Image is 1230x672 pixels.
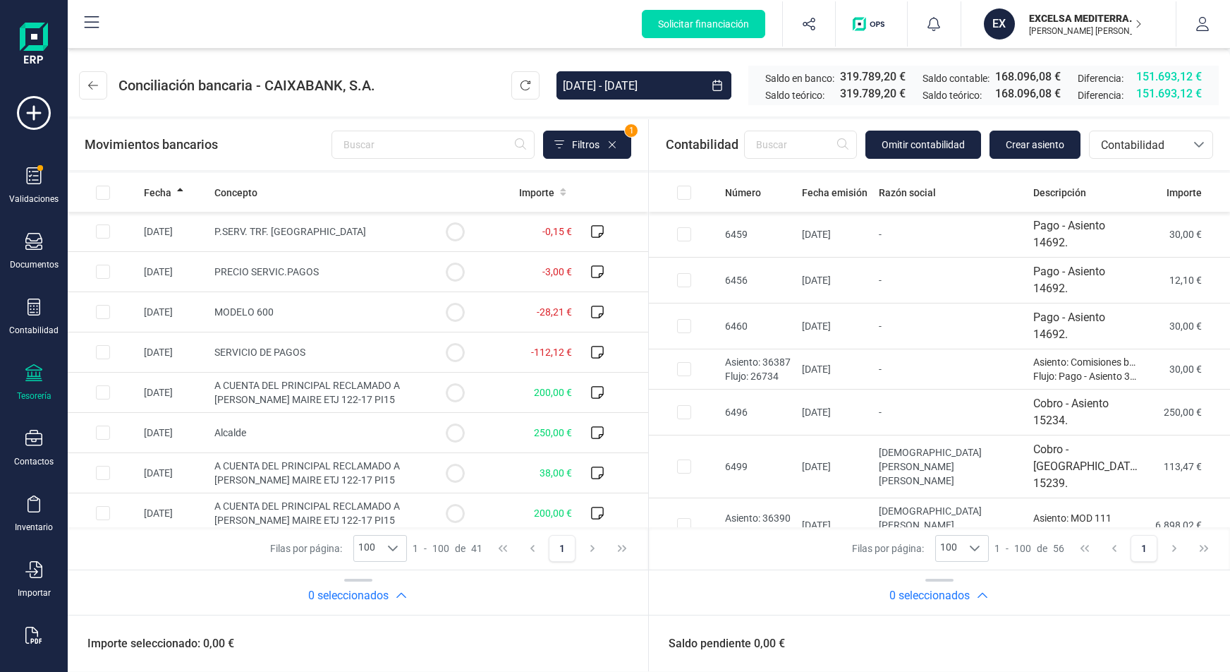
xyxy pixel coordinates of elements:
[1144,258,1230,304] td: 12,10 €
[1028,304,1144,349] td: Pago - Asiento 14692.
[853,17,890,31] img: Logo de OPS
[138,373,209,413] td: [DATE]
[1014,541,1031,556] span: 100
[214,266,319,277] span: PRECIO SERVIC.PAGOS
[138,292,209,332] td: [DATE]
[873,258,1028,304] td: -
[1191,535,1217,562] button: Last Page
[922,71,990,85] span: Saldo contable:
[725,186,761,200] span: Número
[270,535,407,562] div: Filas por página:
[214,306,274,318] span: MODELO 600
[796,349,873,390] td: [DATE]
[994,541,1000,556] span: 1
[1053,541,1064,556] span: 56
[1028,258,1144,304] td: Pago - Asiento 14692.
[1029,11,1142,25] p: EXCELSA MEDITERRANEA SL
[725,369,791,383] p: Flujo: 26734
[936,536,961,561] span: 100
[138,453,209,493] td: [DATE]
[666,135,738,155] span: Contabilidad
[744,131,857,159] input: Buscar
[96,385,110,400] div: Row Selected 836272c6-a701-4932-9427-477b4a8340bf
[540,467,572,479] span: 38,00 €
[1028,390,1144,436] td: Cobro - Asiento 15234.
[17,390,51,402] div: Tesorería
[844,1,899,47] button: Logo de OPS
[677,227,691,241] div: Row Selected 2d0839bd-9948-4662-9572-46029a1007e4
[852,535,989,562] div: Filas por página:
[1101,535,1128,562] button: Previous Page
[719,304,796,349] td: 6460
[995,85,1061,102] span: 168.096,08 €
[489,535,516,562] button: First Page
[96,506,110,520] div: Row Selected d52e5cbb-8236-49e2-a7e5-92020f37c5d4
[9,193,59,205] div: Validaciones
[765,71,834,85] span: Saldo en banco:
[865,131,981,159] button: Omitir contabilidad
[1033,511,1138,525] p: Asiento: MOD 111
[96,224,110,239] div: Row Selected e33f181c-a325-458a-a9de-10168f33b25b
[658,17,749,31] span: Solicitar financiación
[922,88,982,102] span: Saldo teórico:
[889,587,970,604] h2: 0 seleccionados
[331,131,535,159] input: Buscar
[15,522,53,533] div: Inventario
[879,186,936,200] span: Razón social
[549,535,576,562] button: Page 1
[572,138,599,152] span: Filtros
[534,387,572,398] span: 200,00 €
[1144,212,1230,258] td: 30,00 €
[677,405,691,419] div: Row Selected bcecc2e3-902f-489a-811c-78ff82da02be
[1144,436,1230,498] td: 113,47 €
[677,273,691,287] div: Row Selected 909cb872-79c6-4c63-9ade-a8314bd6b9b3
[796,498,873,553] td: [DATE]
[677,319,691,333] div: Row Selected 0cf3c1de-7982-4313-9d91-715edacba61b
[96,426,110,440] div: Row Selected ccc01db1-db70-400f-ba1e-c12cea3bc282
[609,535,635,562] button: Last Page
[354,536,379,561] span: 100
[308,587,389,604] h2: 0 seleccionados
[10,259,59,270] div: Documentos
[138,332,209,373] td: [DATE]
[519,186,554,200] span: Importe
[1028,212,1144,258] td: Pago - Asiento 14692.
[432,541,449,556] span: 100
[984,8,1015,40] div: EX
[471,541,482,556] span: 41
[719,436,796,498] td: 6499
[531,347,572,358] span: -112,12 €
[1033,369,1138,383] p: Flujo: Pago - Asiento 36387.
[873,349,1028,390] td: -
[14,456,54,467] div: Contactos
[214,427,246,438] span: Alcalde
[214,380,400,405] span: A CUENTA DEL PRINCIPAL RECLAMADO A [PERSON_NAME] MAIRE ETJ 122-17 PI15
[1033,355,1138,369] p: Asiento: Comisiones bancarias
[802,186,867,200] span: Fecha emisión
[20,23,48,68] img: Logo Finanedi
[413,541,482,556] div: -
[1028,436,1144,498] td: Cobro - [GEOGRAPHIC_DATA] 15239.
[71,635,234,652] span: Importe seleccionado: 0,00 €
[138,252,209,292] td: [DATE]
[796,436,873,498] td: [DATE]
[1144,498,1230,553] td: 6.898,02 €
[537,306,572,318] span: -28,21 €
[995,68,1061,85] span: 168.096,08 €
[534,508,572,519] span: 200,00 €
[85,135,218,155] span: Movimientos bancarios
[625,124,638,137] span: 1
[719,212,796,258] td: 6459
[1033,525,1138,539] p: Flujo: Cobro - Asiento 36390.
[796,258,873,304] td: [DATE]
[765,88,824,102] span: Saldo teórico:
[542,266,572,277] span: -3,00 €
[214,460,400,486] span: A CUENTA DEL PRINCIPAL RECLAMADO A [PERSON_NAME] MAIRE ETJ 122-17 PI15
[725,511,791,525] p: Asiento: 36390
[1136,68,1202,85] span: 151.693,12 €
[1167,186,1202,200] span: Importe
[719,390,796,436] td: 6496
[994,541,1064,556] div: -
[796,212,873,258] td: [DATE]
[96,186,110,200] div: All items unselected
